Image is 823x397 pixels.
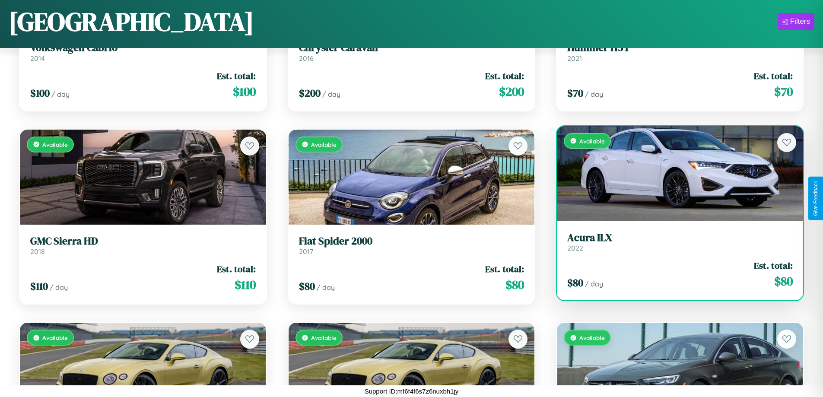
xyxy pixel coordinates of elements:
[299,41,524,54] h3: Chrysler Caravan
[299,54,314,63] span: 2016
[217,263,256,275] span: Est. total:
[567,232,793,253] a: Acura ILX2022
[585,90,603,98] span: / day
[567,86,583,100] span: $ 70
[30,41,256,54] h3: Volkswagen Cabrio
[322,90,340,98] span: / day
[485,263,524,275] span: Est. total:
[774,83,793,100] span: $ 70
[579,334,605,341] span: Available
[30,54,45,63] span: 2014
[30,279,48,293] span: $ 110
[299,279,315,293] span: $ 80
[774,273,793,290] span: $ 80
[585,279,603,288] span: / day
[299,247,313,256] span: 2017
[365,385,459,397] p: Support ID: mf6f4f6s7z6nuxbh1jy
[499,83,524,100] span: $ 200
[233,83,256,100] span: $ 100
[30,41,256,63] a: Volkswagen Cabrio2014
[485,70,524,82] span: Est. total:
[235,276,256,293] span: $ 110
[778,13,814,30] button: Filters
[505,276,524,293] span: $ 80
[813,181,819,216] div: Give Feedback
[42,141,68,148] span: Available
[30,235,256,256] a: GMC Sierra HD2018
[567,232,793,244] h3: Acura ILX
[754,70,793,82] span: Est. total:
[299,86,321,100] span: $ 200
[30,235,256,248] h3: GMC Sierra HD
[567,41,793,54] h3: Hummer H3T
[790,17,810,26] div: Filters
[567,244,583,252] span: 2022
[217,70,256,82] span: Est. total:
[299,235,524,248] h3: Fiat Spider 2000
[299,235,524,256] a: Fiat Spider 20002017
[567,276,583,290] span: $ 80
[42,334,68,341] span: Available
[311,334,337,341] span: Available
[299,41,524,63] a: Chrysler Caravan2016
[51,90,70,98] span: / day
[30,86,50,100] span: $ 100
[9,4,254,39] h1: [GEOGRAPHIC_DATA]
[567,41,793,63] a: Hummer H3T2021
[30,247,45,256] span: 2018
[317,283,335,292] span: / day
[50,283,68,292] span: / day
[754,259,793,272] span: Est. total:
[579,137,605,145] span: Available
[311,141,337,148] span: Available
[567,54,582,63] span: 2021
